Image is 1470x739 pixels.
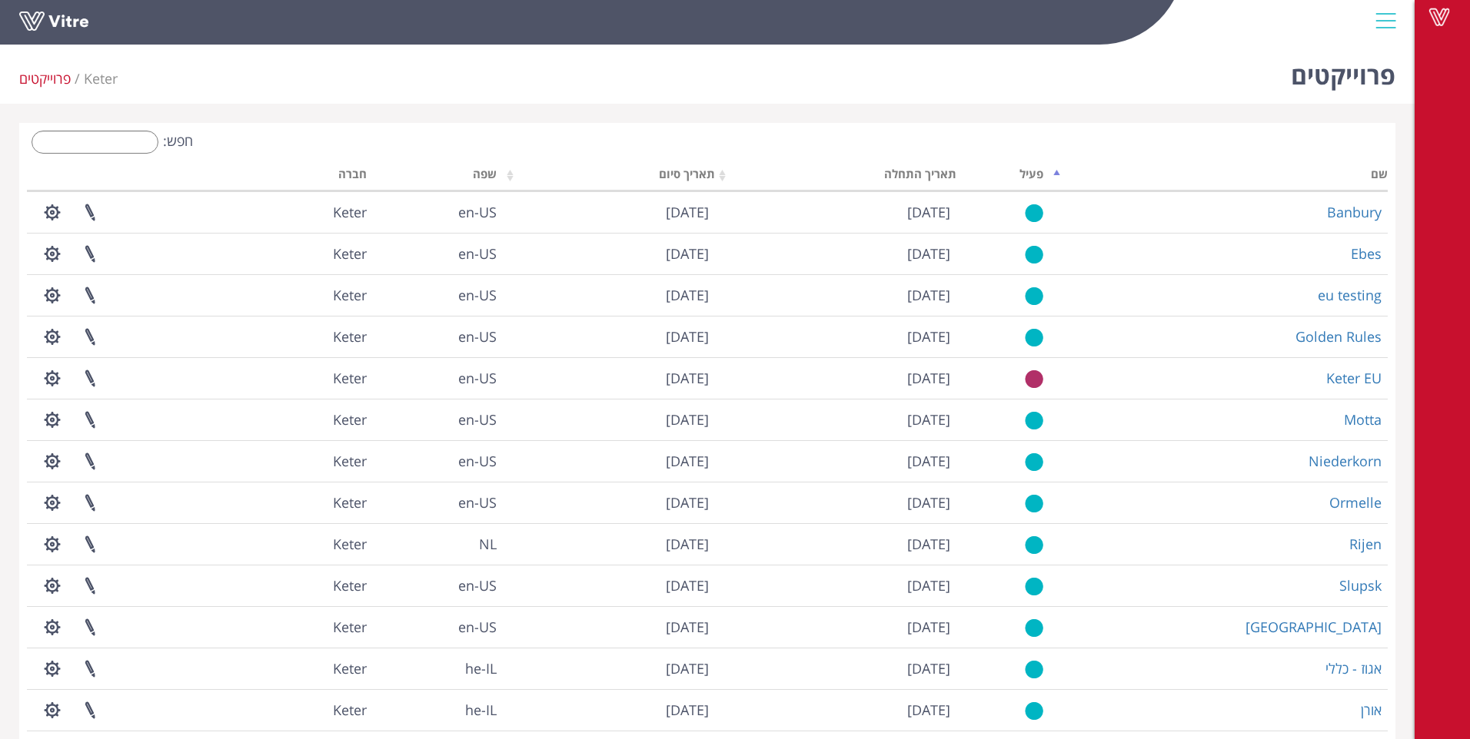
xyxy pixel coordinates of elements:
[333,701,367,719] span: 218
[715,316,956,357] td: [DATE]
[1049,162,1388,191] th: שם: activate to sort column descending
[32,131,158,154] input: חפש:
[1025,452,1043,472] img: yes
[333,327,367,346] span: 218
[1025,535,1043,555] img: yes
[373,274,503,316] td: en-US
[503,274,715,316] td: [DATE]
[333,535,367,553] span: 218
[1309,452,1382,470] a: Niederkorn
[373,482,503,523] td: en-US
[715,274,956,316] td: [DATE]
[373,440,503,482] td: en-US
[1351,244,1382,263] a: Ebes
[1329,493,1382,512] a: Ormelle
[1025,660,1043,679] img: yes
[715,399,956,440] td: [DATE]
[503,648,715,689] td: [DATE]
[503,399,715,440] td: [DATE]
[373,606,503,648] td: en-US
[715,482,956,523] td: [DATE]
[503,523,715,565] td: [DATE]
[1025,369,1043,389] img: no
[333,576,367,595] span: 218
[333,493,367,512] span: 218
[333,286,367,304] span: 218
[373,523,503,565] td: NL
[333,618,367,636] span: 218
[715,162,956,191] th: תאריך התחלה: activate to sort column ascending
[715,191,956,233] td: [DATE]
[1025,701,1043,721] img: yes
[1361,701,1382,719] a: אורן
[1025,411,1043,430] img: yes
[1025,618,1043,638] img: yes
[19,69,84,89] li: פרוייקטים
[503,191,715,233] td: [DATE]
[373,565,503,606] td: en-US
[503,689,715,731] td: [DATE]
[333,452,367,470] span: 218
[333,244,367,263] span: 218
[1025,328,1043,347] img: yes
[373,191,503,233] td: en-US
[1025,494,1043,513] img: yes
[503,162,715,191] th: תאריך סיום: activate to sort column ascending
[1246,618,1382,636] a: [GEOGRAPHIC_DATA]
[373,399,503,440] td: en-US
[1339,576,1382,595] a: Slupsk
[1318,286,1382,304] a: eu testing
[1349,535,1382,553] a: Rijen
[715,357,956,399] td: [DATE]
[956,162,1050,191] th: פעיל
[715,523,956,565] td: [DATE]
[1025,245,1043,264] img: yes
[715,689,956,731] td: [DATE]
[333,369,367,387] span: 218
[373,233,503,274] td: en-US
[333,410,367,429] span: 218
[503,440,715,482] td: [DATE]
[1327,203,1382,221] a: Banbury
[1025,577,1043,596] img: yes
[715,606,956,648] td: [DATE]
[715,565,956,606] td: [DATE]
[715,440,956,482] td: [DATE]
[1025,287,1043,306] img: yes
[1325,659,1382,678] a: אגוז - כללי
[503,316,715,357] td: [DATE]
[503,606,715,648] td: [DATE]
[1295,327,1382,346] a: Golden Rules
[84,69,118,88] span: 218
[1291,38,1395,104] h1: פרוייקטים
[1025,204,1043,223] img: yes
[503,357,715,399] td: [DATE]
[715,648,956,689] td: [DATE]
[1326,369,1382,387] a: Keter EU
[253,162,373,191] th: חברה
[27,131,193,154] label: חפש:
[373,648,503,689] td: he-IL
[503,565,715,606] td: [DATE]
[1344,410,1382,429] a: Motta
[333,203,367,221] span: 218
[373,689,503,731] td: he-IL
[503,233,715,274] td: [DATE]
[503,482,715,523] td: [DATE]
[373,162,503,191] th: שפה
[373,316,503,357] td: en-US
[333,659,367,678] span: 218
[715,233,956,274] td: [DATE]
[373,357,503,399] td: en-US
